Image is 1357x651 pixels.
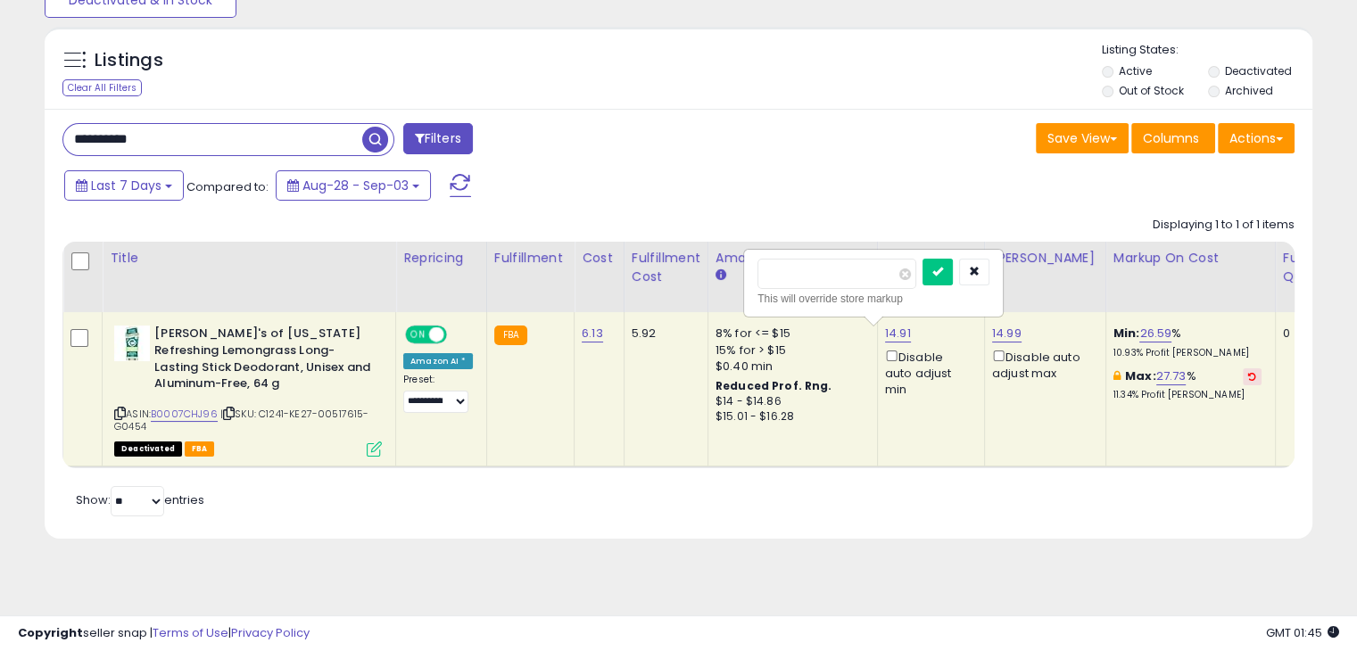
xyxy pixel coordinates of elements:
[716,342,864,358] div: 15% for > $15
[1119,83,1184,98] label: Out of Stock
[403,249,479,268] div: Repricing
[1224,63,1291,78] label: Deactivated
[716,249,870,268] div: Amazon Fees
[407,327,429,342] span: ON
[1283,249,1345,286] div: Fulfillable Quantity
[276,170,431,201] button: Aug-28 - Sep-03
[1036,123,1129,153] button: Save View
[114,441,182,457] span: All listings that are unavailable for purchase on Amazon for any reason other than out-of-stock
[186,178,269,195] span: Compared to:
[302,177,409,194] span: Aug-28 - Sep-03
[1113,389,1262,401] p: 11.34% Profit [PERSON_NAME]
[110,249,388,268] div: Title
[582,325,603,342] a: 6.13
[91,177,161,194] span: Last 7 Days
[632,249,700,286] div: Fulfillment Cost
[185,441,215,457] span: FBA
[1143,129,1199,147] span: Columns
[1131,123,1215,153] button: Columns
[403,123,473,154] button: Filters
[64,170,184,201] button: Last 7 Days
[1125,367,1156,384] b: Max:
[1113,249,1268,268] div: Markup on Cost
[632,325,694,342] div: 5.92
[62,79,142,96] div: Clear All Filters
[76,491,204,508] span: Show: entries
[1224,83,1272,98] label: Archived
[1218,123,1295,153] button: Actions
[18,624,83,641] strong: Copyright
[114,407,369,433] span: | SKU: C1241-KE27-00517615-G0454
[582,249,616,268] div: Cost
[494,325,527,345] small: FBA
[716,358,864,375] div: $0.40 min
[716,409,864,424] div: $15.01 - $16.28
[95,48,163,73] h5: Listings
[757,290,989,308] div: This will override store markup
[992,347,1092,382] div: Disable auto adjust max
[885,325,911,342] a: 14.91
[18,625,310,642] div: seller snap | |
[1113,325,1262,358] div: %
[1105,242,1275,312] th: The percentage added to the cost of goods (COGS) that forms the calculator for Min & Max prices.
[992,325,1022,342] a: 14.99
[151,407,218,422] a: B0007CHJ96
[114,325,150,361] img: 41zSEyY7MRL._SL40_.jpg
[1139,325,1171,342] a: 26.59
[231,624,310,641] a: Privacy Policy
[716,325,864,342] div: 8% for <= $15
[992,249,1098,268] div: [PERSON_NAME]
[1102,42,1312,59] p: Listing States:
[494,249,567,268] div: Fulfillment
[716,268,726,284] small: Amazon Fees.
[1113,325,1140,342] b: Min:
[1113,347,1262,359] p: 10.93% Profit [PERSON_NAME]
[153,624,228,641] a: Terms of Use
[403,374,473,414] div: Preset:
[154,325,371,396] b: [PERSON_NAME]'s of [US_STATE] Refreshing Lemongrass Long-Lasting Stick Deodorant, Unisex and Alum...
[403,353,473,369] div: Amazon AI *
[1266,624,1339,641] span: 2025-09-11 01:45 GMT
[1283,325,1338,342] div: 0
[1113,368,1262,401] div: %
[1156,367,1187,385] a: 27.73
[114,325,382,454] div: ASIN:
[444,327,473,342] span: OFF
[1119,63,1152,78] label: Active
[1153,217,1295,234] div: Displaying 1 to 1 of 1 items
[885,347,971,399] div: Disable auto adjust min
[716,394,864,409] div: $14 - $14.86
[716,378,832,393] b: Reduced Prof. Rng.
